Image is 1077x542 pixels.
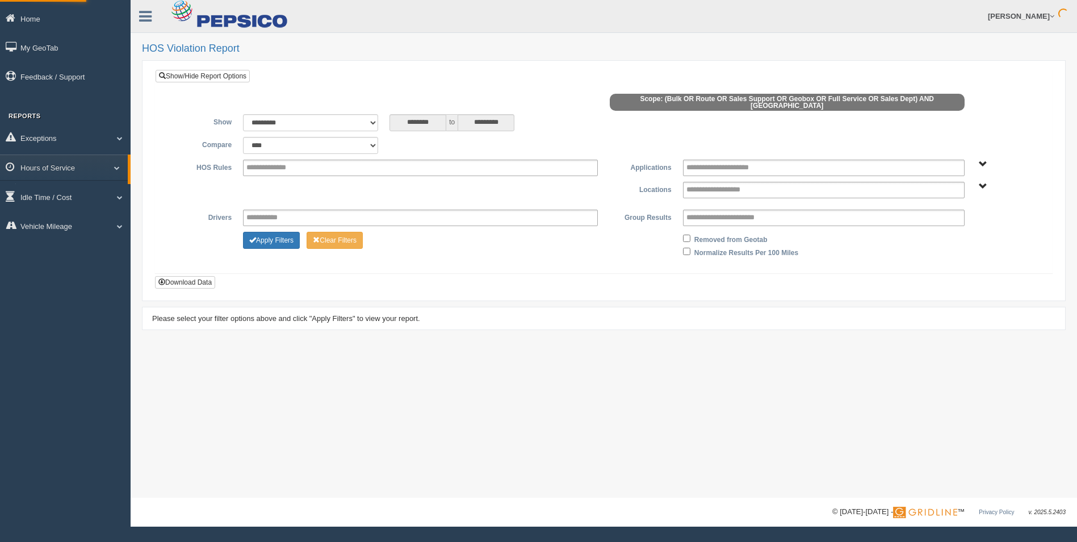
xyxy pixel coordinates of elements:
[164,114,237,128] label: Show
[152,314,420,323] span: Please select your filter options above and click "Apply Filters" to view your report.
[604,210,677,223] label: Group Results
[694,232,768,245] label: Removed from Geotab
[164,210,237,223] label: Drivers
[694,245,798,259] label: Normalize Results Per 100 Miles
[446,114,458,131] span: to
[979,509,1014,515] a: Privacy Policy
[155,276,215,289] button: Download Data
[610,94,965,111] span: Scope: (Bulk OR Route OR Sales Support OR Geobox OR Full Service OR Sales Dept) AND [GEOGRAPHIC_D...
[164,160,237,173] label: HOS Rules
[142,43,1066,55] h2: HOS Violation Report
[20,184,128,204] a: HOS Explanation Reports
[307,232,363,249] button: Change Filter Options
[164,137,237,151] label: Compare
[893,507,957,518] img: Gridline
[604,160,677,173] label: Applications
[1029,509,1066,515] span: v. 2025.5.2403
[604,182,677,195] label: Locations
[832,506,1066,518] div: © [DATE]-[DATE] - ™
[243,232,300,249] button: Change Filter Options
[156,70,250,82] a: Show/Hide Report Options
